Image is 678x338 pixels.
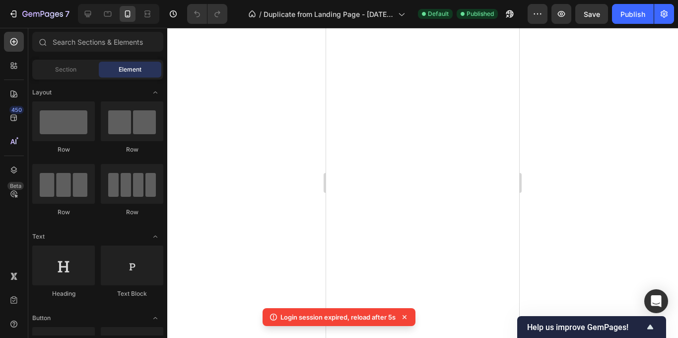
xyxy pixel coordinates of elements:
span: Layout [32,88,52,97]
div: Open Intercom Messenger [644,289,668,313]
span: Toggle open [147,84,163,100]
div: Heading [32,289,95,298]
div: Undo/Redo [187,4,227,24]
span: Toggle open [147,310,163,326]
span: Save [584,10,600,18]
span: Text [32,232,45,241]
div: Row [101,145,163,154]
iframe: Design area [326,28,519,338]
span: Default [428,9,449,18]
p: 7 [65,8,69,20]
div: Beta [7,182,24,190]
div: Row [101,208,163,217]
button: 7 [4,4,74,24]
div: Publish [620,9,645,19]
button: Show survey - Help us improve GemPages! [527,321,656,333]
span: Button [32,314,51,323]
span: Element [119,65,141,74]
span: Toggle open [147,229,163,245]
span: Duplicate from Landing Page - [DATE] 12:59:54 [264,9,394,19]
div: Row [32,145,95,154]
span: Section [55,65,76,74]
button: Publish [612,4,654,24]
span: Help us improve GemPages! [527,323,644,332]
button: Save [575,4,608,24]
div: 450 [9,106,24,114]
span: / [259,9,262,19]
p: Login session expired, reload after 5s [280,312,396,322]
input: Search Sections & Elements [32,32,163,52]
div: Text Block [101,289,163,298]
span: Published [467,9,494,18]
div: Row [32,208,95,217]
